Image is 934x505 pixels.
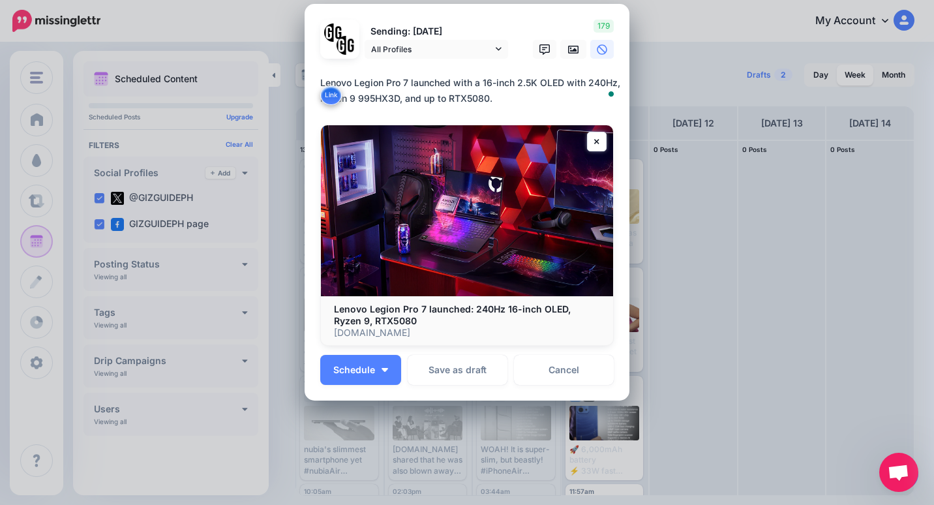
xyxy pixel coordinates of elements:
span: Schedule [333,365,375,375]
img: arrow-down-white.png [382,368,388,372]
img: 353459792_649996473822713_4483302954317148903_n-bsa138318.png [324,23,343,42]
p: Sending: [DATE] [365,24,508,39]
button: Schedule [320,355,401,385]
a: Cancel [514,355,614,385]
span: 179 [594,20,614,33]
a: All Profiles [365,40,508,59]
button: Save as draft [408,355,507,385]
textarea: To enrich screen reader interactions, please activate Accessibility in Grammarly extension settings [320,75,620,106]
span: All Profiles [371,42,492,56]
b: Lenovo Legion Pro 7 launched: 240Hz 16-inch OLED, Ryzen 9, RTX5080 [334,303,571,326]
img: JT5sWCfR-79925.png [337,36,355,55]
p: [DOMAIN_NAME] [334,327,600,339]
img: Lenovo Legion Pro 7 launched: 240Hz 16-inch OLED, Ryzen 9, RTX5080 [321,125,613,296]
button: Link [320,85,342,105]
div: Lenovo Legion Pro 7 launched with a 16-inch 2.5K OLED with 240Hz, Ryzen 9 995HX3D, and up to RTX5... [320,75,620,106]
